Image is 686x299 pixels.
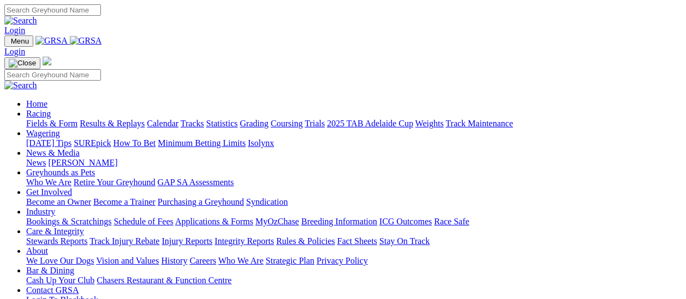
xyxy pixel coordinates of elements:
[4,4,101,16] input: Search
[26,158,46,167] a: News
[4,47,25,56] a: Login
[26,227,84,236] a: Care & Integrity
[96,256,159,265] a: Vision and Values
[158,197,244,206] a: Purchasing a Greyhound
[48,158,117,167] a: [PERSON_NAME]
[4,69,101,81] input: Search
[4,16,37,26] img: Search
[26,256,682,266] div: About
[97,276,231,285] a: Chasers Restaurant & Function Centre
[158,178,234,187] a: GAP SA Assessments
[206,119,238,128] a: Statistics
[26,109,51,118] a: Racing
[4,57,40,69] button: Toggle navigation
[162,236,212,246] a: Injury Reports
[114,138,156,148] a: How To Bet
[35,36,68,46] img: GRSA
[26,129,60,138] a: Wagering
[26,138,682,148] div: Wagering
[26,178,71,187] a: Who We Are
[74,178,156,187] a: Retire Your Greyhound
[317,256,368,265] a: Privacy Policy
[26,217,682,227] div: Industry
[43,57,51,65] img: logo-grsa-white.png
[446,119,513,128] a: Track Maintenance
[26,207,55,216] a: Industry
[26,256,94,265] a: We Love Our Dogs
[266,256,314,265] a: Strategic Plan
[26,236,682,246] div: Care & Integrity
[90,236,159,246] a: Track Injury Rebate
[70,36,102,46] img: GRSA
[434,217,469,226] a: Race Safe
[255,217,299,226] a: MyOzChase
[161,256,187,265] a: History
[26,197,91,206] a: Become an Owner
[248,138,274,148] a: Isolynx
[415,119,444,128] a: Weights
[9,59,36,68] img: Close
[218,256,264,265] a: Who We Are
[26,276,94,285] a: Cash Up Your Club
[276,236,335,246] a: Rules & Policies
[93,197,156,206] a: Become a Trainer
[181,119,204,128] a: Tracks
[305,119,325,128] a: Trials
[26,138,71,148] a: [DATE] Tips
[26,285,79,295] a: Contact GRSA
[147,119,178,128] a: Calendar
[26,158,682,168] div: News & Media
[26,187,72,197] a: Get Involved
[26,178,682,187] div: Greyhounds as Pets
[80,119,145,128] a: Results & Replays
[26,266,74,275] a: Bar & Dining
[11,37,29,45] span: Menu
[301,217,377,226] a: Breeding Information
[26,99,47,108] a: Home
[327,119,413,128] a: 2025 TAB Adelaide Cup
[26,168,95,177] a: Greyhounds as Pets
[26,119,682,129] div: Racing
[114,217,173,226] a: Schedule of Fees
[26,197,682,207] div: Get Involved
[4,35,33,47] button: Toggle navigation
[175,217,253,226] a: Applications & Forms
[26,276,682,285] div: Bar & Dining
[4,26,25,35] a: Login
[246,197,288,206] a: Syndication
[26,119,77,128] a: Fields & Form
[26,246,48,255] a: About
[26,217,111,226] a: Bookings & Scratchings
[379,217,432,226] a: ICG Outcomes
[74,138,111,148] a: SUREpick
[240,119,269,128] a: Grading
[26,148,80,157] a: News & Media
[26,236,87,246] a: Stewards Reports
[379,236,430,246] a: Stay On Track
[337,236,377,246] a: Fact Sheets
[4,81,37,90] img: Search
[271,119,303,128] a: Coursing
[189,256,216,265] a: Careers
[158,138,246,148] a: Minimum Betting Limits
[214,236,274,246] a: Integrity Reports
